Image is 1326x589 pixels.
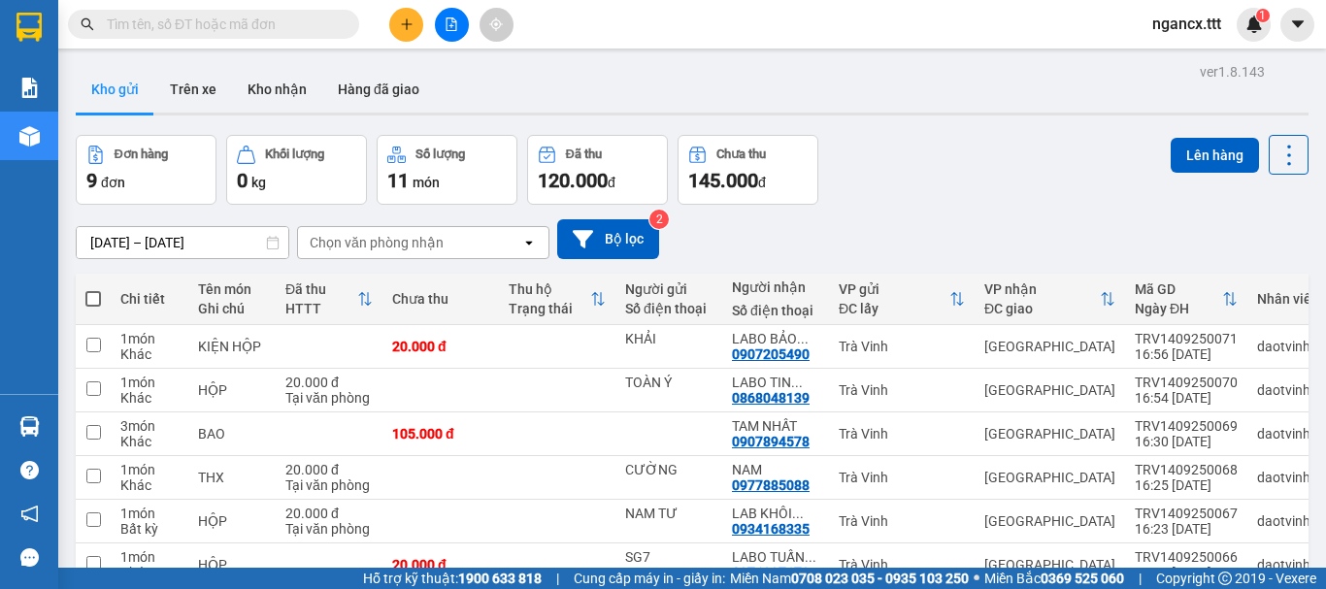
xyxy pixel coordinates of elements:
[732,506,819,521] div: LAB KHÔI NGUYÊN
[791,375,803,390] span: ...
[1135,506,1238,521] div: TRV1409250067
[198,426,266,442] div: BAO
[1135,418,1238,434] div: TRV1409250069
[625,301,713,316] div: Số điện thoại
[566,147,602,161] div: Đã thu
[1171,138,1259,173] button: Lên hàng
[251,175,266,190] span: kg
[120,418,179,434] div: 3 món
[1135,521,1238,537] div: 16:23 [DATE]
[1259,9,1266,22] span: 1
[1135,462,1238,477] div: TRV1409250068
[120,375,179,390] div: 1 món
[20,505,39,523] span: notification
[285,390,373,406] div: Tại văn phòng
[984,513,1115,529] div: [GEOGRAPHIC_DATA]
[276,274,382,325] th: Toggle SortBy
[732,565,810,580] div: 0976297179
[392,339,489,354] div: 20.000 đ
[285,375,373,390] div: 20.000 đ
[791,571,969,586] strong: 0708 023 035 - 0935 103 250
[716,147,766,161] div: Chưa thu
[198,339,266,354] div: KIỆN HỘP
[499,274,615,325] th: Toggle SortBy
[1135,281,1222,297] div: Mã GD
[839,557,965,573] div: Trà Vinh
[608,175,615,190] span: đ
[509,281,590,297] div: Thu hộ
[120,346,179,362] div: Khác
[509,301,590,316] div: Trạng thái
[625,331,713,346] div: KHẢI
[198,557,266,573] div: HỘP
[1135,331,1238,346] div: TRV1409250071
[625,506,713,521] div: NAM TƯ
[678,135,818,205] button: Chưa thu145.000đ
[732,279,819,295] div: Người nhận
[984,382,1115,398] div: [GEOGRAPHIC_DATA]
[435,8,469,42] button: file-add
[1135,346,1238,362] div: 16:56 [DATE]
[839,301,949,316] div: ĐC lấy
[285,521,373,537] div: Tại văn phòng
[829,274,975,325] th: Toggle SortBy
[1135,565,1238,580] div: 16:12 [DATE]
[649,210,669,229] sup: 2
[984,470,1115,485] div: [GEOGRAPHIC_DATA]
[389,8,423,42] button: plus
[732,418,819,434] div: TAM NHẤT
[557,219,659,259] button: Bộ lọc
[732,521,810,537] div: 0934168335
[285,477,373,493] div: Tại văn phòng
[625,549,713,565] div: SG7
[198,382,266,398] div: HỘP
[839,513,965,529] div: Trà Vinh
[415,147,465,161] div: Số lượng
[1135,375,1238,390] div: TRV1409250070
[556,568,559,589] span: |
[392,291,489,307] div: Chưa thu
[19,416,40,437] img: warehouse-icon
[17,13,42,42] img: logo-vxr
[20,548,39,567] span: message
[81,17,94,31] span: search
[76,66,154,113] button: Kho gửi
[839,339,965,354] div: Trà Vinh
[387,169,409,192] span: 11
[974,574,979,582] span: ⚪️
[732,462,819,477] div: NAM
[1135,549,1238,565] div: TRV1409250066
[758,175,766,190] span: đ
[1256,9,1270,22] sup: 1
[120,291,179,307] div: Chi tiết
[322,66,435,113] button: Hàng đã giao
[732,434,810,449] div: 0907894578
[1135,477,1238,493] div: 16:25 [DATE]
[377,135,517,205] button: Số lượng11món
[688,169,758,192] span: 145.000
[732,390,810,406] div: 0868048139
[984,568,1124,589] span: Miền Bắc
[839,470,965,485] div: Trà Vinh
[527,135,668,205] button: Đã thu120.000đ
[730,568,969,589] span: Miền Nam
[154,66,232,113] button: Trên xe
[310,233,444,252] div: Chọn văn phòng nhận
[120,390,179,406] div: Khác
[625,375,713,390] div: TOÀN Ý
[120,506,179,521] div: 1 món
[574,568,725,589] span: Cung cấp máy in - giấy in:
[19,78,40,98] img: solution-icon
[392,426,489,442] div: 105.000 đ
[400,17,414,31] span: plus
[120,477,179,493] div: Khác
[984,557,1115,573] div: [GEOGRAPHIC_DATA]
[839,426,965,442] div: Trà Vinh
[984,301,1100,316] div: ĐC giao
[625,462,713,477] div: CƯỜNG
[285,301,357,316] div: HTTT
[198,513,266,529] div: HỘP
[732,375,819,390] div: LABO TIN PHAT
[285,281,357,297] div: Đã thu
[521,235,537,250] svg: open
